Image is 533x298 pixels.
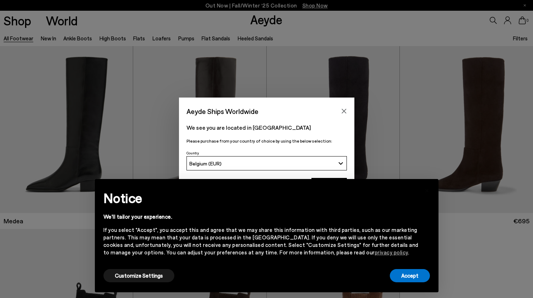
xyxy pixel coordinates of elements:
p: Please purchase from your country of choice by using the below selection: [186,138,347,144]
a: privacy policy [375,249,408,255]
div: We'll tailor your experience. [103,213,418,220]
span: Country [186,151,199,155]
button: Close [339,106,349,116]
button: Close this notice [418,181,436,198]
p: We see you are located in [GEOGRAPHIC_DATA] [186,123,347,132]
button: Customize Settings [103,269,174,282]
span: Belgium (EUR) [189,160,222,167]
button: Accept [390,269,430,282]
div: If you select "Accept", you accept this and agree that we may share this information with third p... [103,226,418,256]
span: Aeyde Ships Worldwide [186,105,258,118]
h2: Notice [103,189,418,207]
span: × [425,184,430,195]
